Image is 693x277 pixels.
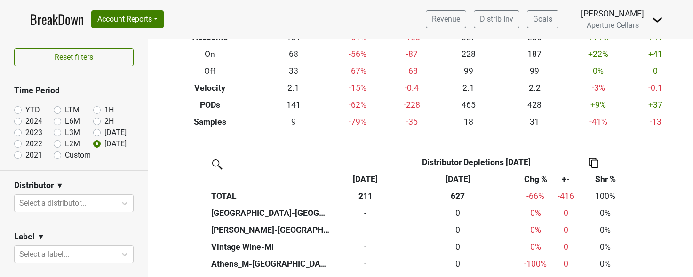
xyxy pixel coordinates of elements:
[577,238,633,255] td: 0%
[159,46,260,63] th: On
[388,46,435,63] td: -87
[652,14,663,25] img: Dropdown Menu
[399,171,517,188] th: Sep '24: activate to sort column ascending
[260,46,326,63] td: 68
[65,150,91,161] label: Custom
[327,79,388,96] td: -15 %
[629,79,682,96] td: -0.1
[435,46,501,63] td: 228
[401,241,515,253] div: 0
[209,188,332,205] th: TOTAL
[332,255,399,272] td: 0
[399,238,517,255] th: 0
[401,224,515,236] div: 0
[581,8,644,20] div: [PERSON_NAME]
[502,79,567,96] td: 2.2
[91,10,164,28] button: Account Reports
[629,63,682,79] td: 0
[629,113,682,130] td: -13
[502,46,567,63] td: 187
[25,127,42,138] label: 2023
[25,104,40,116] label: YTD
[517,255,554,272] td: -100 %
[209,171,332,188] th: &nbsp;: activate to sort column ascending
[474,10,519,28] a: Distrib Inv
[435,96,501,113] td: 465
[526,191,544,201] span: -66%
[502,63,567,79] td: 99
[401,207,515,219] div: 0
[104,104,114,116] label: 1H
[577,255,633,272] td: 0%
[629,46,682,63] td: +41
[332,205,399,222] td: 0
[209,255,332,272] th: Athens_M-[GEOGRAPHIC_DATA]
[399,222,517,238] th: 0
[577,188,633,205] td: 100%
[334,207,397,219] div: -
[14,86,134,95] h3: Time Period
[65,138,80,150] label: L2M
[517,238,554,255] td: 0 %
[399,188,517,205] th: 627
[65,104,80,116] label: LTM
[554,171,578,188] th: +-: activate to sort column ascending
[557,241,575,253] div: 0
[14,232,35,242] h3: Label
[567,46,629,63] td: +22 %
[567,96,629,113] td: +9 %
[65,116,80,127] label: L6M
[37,231,45,243] span: ▼
[567,63,629,79] td: 0 %
[388,96,435,113] td: -228
[517,205,554,222] td: 0 %
[401,258,515,270] div: 0
[104,127,127,138] label: [DATE]
[159,96,260,113] th: PODs
[399,255,517,272] th: 0.080
[557,224,575,236] div: 0
[527,10,558,28] a: Goals
[399,154,554,171] th: Distributor Depletions [DATE]
[388,113,435,130] td: -35
[30,9,84,29] a: BreakDown
[334,224,397,236] div: -
[435,79,501,96] td: 2.1
[260,63,326,79] td: 33
[159,63,260,79] th: Off
[577,205,633,222] td: 0%
[25,150,42,161] label: 2021
[104,138,127,150] label: [DATE]
[502,113,567,130] td: 31
[517,171,554,188] th: Chg %: activate to sort column ascending
[332,222,399,238] td: 0
[589,158,598,168] img: Copy to clipboard
[260,79,326,96] td: 2.1
[56,180,64,191] span: ▼
[159,79,260,96] th: Velocity
[577,171,633,188] th: Shr %: activate to sort column ascending
[260,113,326,130] td: 9
[25,116,42,127] label: 2024
[327,63,388,79] td: -67 %
[209,238,332,255] th: Vintage Wine-MI
[577,222,633,238] td: 0%
[502,96,567,113] td: 428
[332,238,399,255] td: 0
[587,21,639,30] span: Aperture Cellars
[209,222,332,238] th: [PERSON_NAME]-[GEOGRAPHIC_DATA]
[567,113,629,130] td: -41 %
[399,205,517,222] th: 0
[327,96,388,113] td: -62 %
[209,205,332,222] th: [GEOGRAPHIC_DATA]-[GEOGRAPHIC_DATA]
[14,181,54,190] h3: Distributor
[557,258,575,270] div: 0
[629,96,682,113] td: +37
[332,171,399,188] th: Sep '25: activate to sort column descending
[435,63,501,79] td: 99
[557,207,575,219] div: 0
[104,116,114,127] label: 2H
[327,113,388,130] td: -79 %
[25,138,42,150] label: 2022
[426,10,466,28] a: Revenue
